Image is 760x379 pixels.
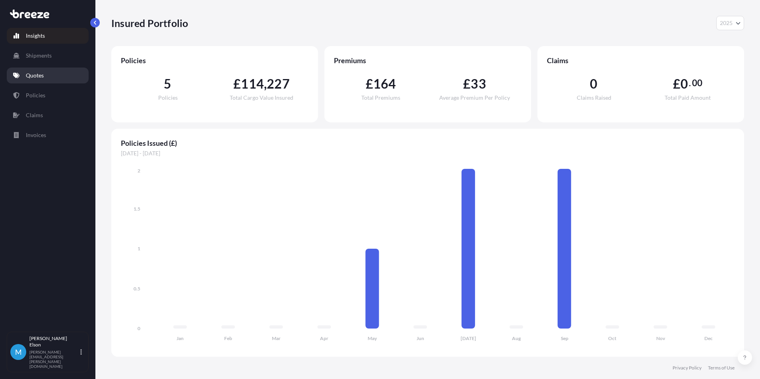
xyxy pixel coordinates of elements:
[704,335,713,341] tspan: Dec
[267,77,290,90] span: 227
[241,77,264,90] span: 114
[158,95,178,101] span: Policies
[264,77,267,90] span: ,
[439,95,510,101] span: Average Premium Per Policy
[26,131,46,139] p: Invoices
[7,28,89,44] a: Insights
[368,335,377,341] tspan: May
[334,56,522,65] span: Premiums
[138,246,140,251] tspan: 1
[26,52,52,60] p: Shipments
[692,80,702,86] span: 00
[224,335,232,341] tspan: Feb
[665,95,711,101] span: Total Paid Amount
[134,206,140,212] tspan: 1.5
[471,77,486,90] span: 33
[590,77,597,90] span: 0
[7,68,89,83] a: Quotes
[29,350,79,369] p: [PERSON_NAME][EMAIL_ADDRESS][PERSON_NAME][DOMAIN_NAME]
[577,95,611,101] span: Claims Raised
[512,335,521,341] tspan: Aug
[26,111,43,119] p: Claims
[673,365,702,371] a: Privacy Policy
[681,77,688,90] span: 0
[673,77,681,90] span: £
[7,127,89,143] a: Invoices
[111,17,188,29] p: Insured Portfolio
[716,16,744,30] button: Year Selector
[121,56,308,65] span: Policies
[463,77,471,90] span: £
[121,149,735,157] span: [DATE] - [DATE]
[138,325,140,331] tspan: 0
[164,77,171,90] span: 5
[233,77,241,90] span: £
[272,335,281,341] tspan: Mar
[7,107,89,123] a: Claims
[561,335,568,341] tspan: Sep
[689,80,691,86] span: .
[720,19,733,27] span: 2025
[547,56,735,65] span: Claims
[26,91,45,99] p: Policies
[176,335,184,341] tspan: Jan
[361,95,400,101] span: Total Premiums
[121,138,735,148] span: Policies Issued (£)
[26,32,45,40] p: Insights
[373,77,396,90] span: 164
[608,335,617,341] tspan: Oct
[230,95,293,101] span: Total Cargo Value Insured
[138,168,140,174] tspan: 2
[26,72,44,79] p: Quotes
[7,48,89,64] a: Shipments
[7,87,89,103] a: Policies
[366,77,373,90] span: £
[29,335,79,348] p: [PERSON_NAME] Elson
[134,286,140,292] tspan: 0.5
[320,335,328,341] tspan: Apr
[656,335,665,341] tspan: Nov
[708,365,735,371] a: Terms of Use
[461,335,476,341] tspan: [DATE]
[15,348,22,356] span: M
[417,335,424,341] tspan: Jun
